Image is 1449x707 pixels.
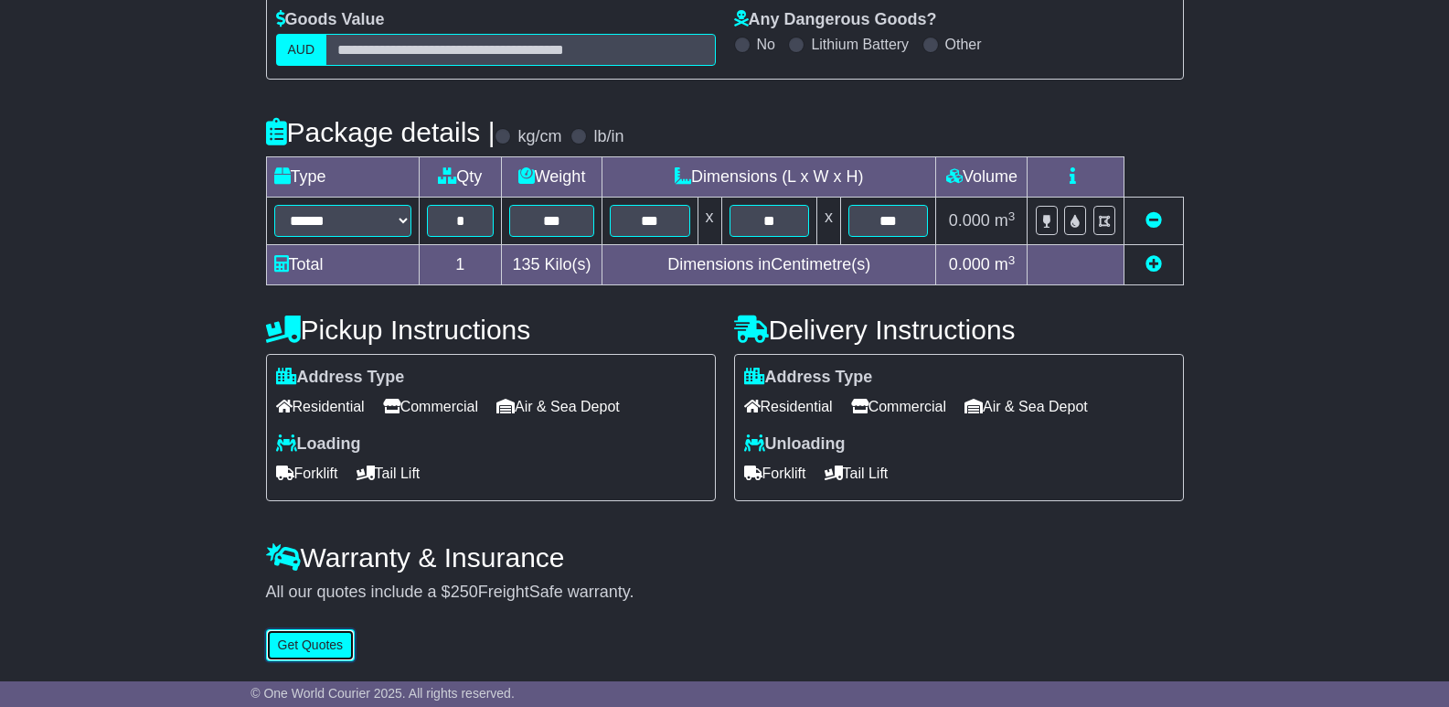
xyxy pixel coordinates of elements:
h4: Warranty & Insurance [266,542,1184,573]
label: No [757,36,775,53]
span: Air & Sea Depot [496,392,620,421]
label: Lithium Battery [811,36,909,53]
span: Forklift [744,459,806,487]
td: Qty [419,157,502,198]
label: Loading [276,434,361,455]
span: Commercial [383,392,478,421]
td: Type [266,157,419,198]
span: Air & Sea Depot [964,392,1088,421]
label: Unloading [744,434,846,455]
span: Forklift [276,459,338,487]
td: Weight [502,157,602,198]
td: x [816,198,840,245]
td: Volume [936,157,1028,198]
h4: Package details | [266,117,495,147]
td: Total [266,245,419,285]
span: 0.000 [949,255,990,273]
span: 135 [513,255,540,273]
label: Address Type [276,368,405,388]
label: Other [945,36,982,53]
button: Get Quotes [266,629,356,661]
h4: Pickup Instructions [266,315,716,345]
label: Address Type [744,368,873,388]
span: m [995,255,1016,273]
div: All our quotes include a $ FreightSafe warranty. [266,583,1184,603]
td: x [698,198,721,245]
sup: 3 [1008,209,1016,223]
span: Residential [744,392,833,421]
h4: Delivery Instructions [734,315,1184,345]
td: 1 [419,245,502,285]
td: Kilo(s) [502,245,602,285]
a: Remove this item [1145,211,1162,230]
a: Add new item [1145,255,1162,273]
span: Tail Lift [825,459,889,487]
td: Dimensions in Centimetre(s) [602,245,936,285]
span: 0.000 [949,211,990,230]
span: Residential [276,392,365,421]
span: © One World Courier 2025. All rights reserved. [250,686,515,701]
span: Commercial [851,392,946,421]
span: 250 [451,583,478,601]
label: lb/in [593,127,623,147]
label: Any Dangerous Goods? [734,10,937,30]
label: Goods Value [276,10,385,30]
td: Dimensions (L x W x H) [602,157,936,198]
label: kg/cm [517,127,561,147]
label: AUD [276,34,327,66]
span: Tail Lift [357,459,421,487]
sup: 3 [1008,253,1016,267]
span: m [995,211,1016,230]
